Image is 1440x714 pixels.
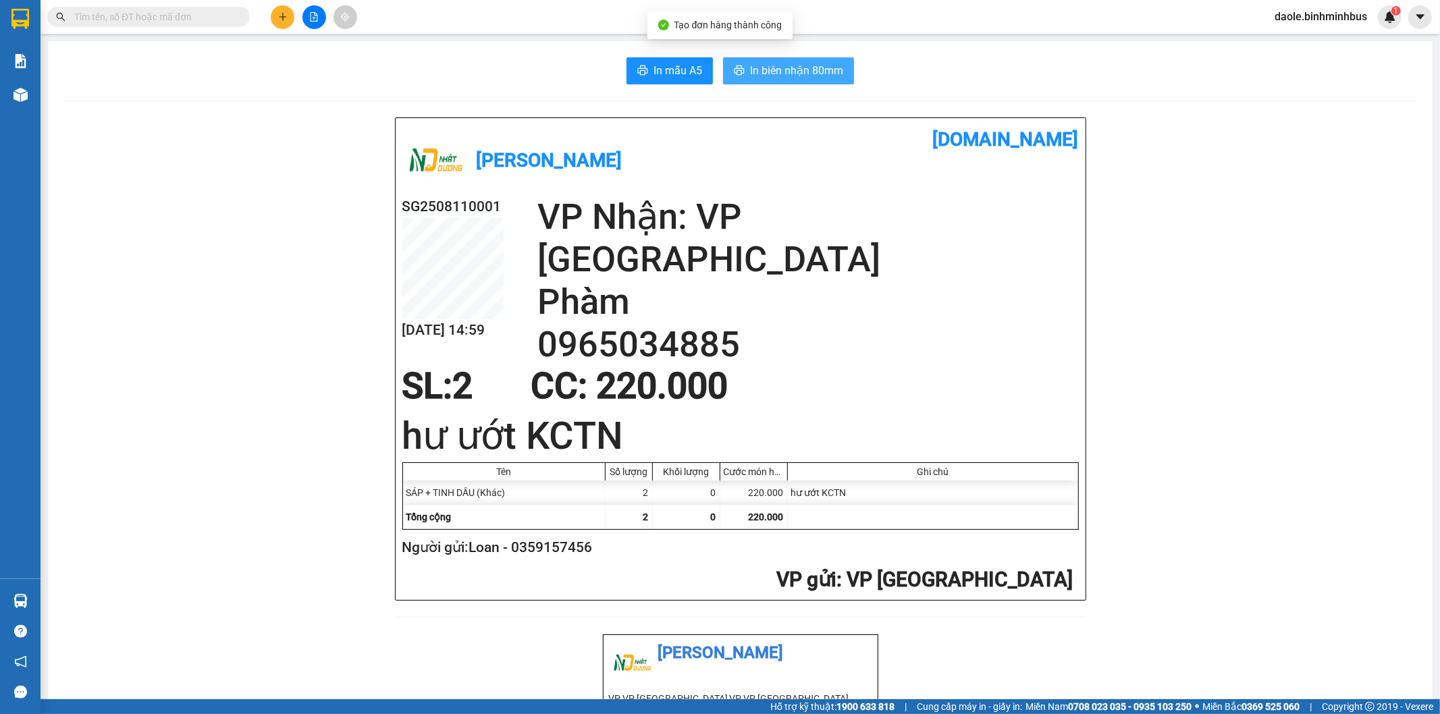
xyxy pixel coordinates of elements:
[609,640,872,666] li: [PERSON_NAME]
[14,88,28,102] img: warehouse-icon
[606,480,653,505] div: 2
[403,480,606,505] div: SÁP + TINH DẦU (Khác)
[402,537,1073,559] h2: Người gửi: Loan - 0359157456
[1393,6,1398,16] span: 1
[309,12,319,22] span: file-add
[74,9,234,24] input: Tìm tên, số ĐT hoặc mã đơn
[750,62,843,79] span: In biên nhận 80mm
[1264,8,1378,25] span: daole.binhminhbus
[402,196,504,218] h2: SG2508110001
[674,20,782,30] span: Tạo đơn hàng thành công
[626,57,713,84] button: printerIn mẫu A5
[724,466,784,477] div: Cước món hàng
[14,655,27,668] span: notification
[637,65,648,78] span: printer
[933,128,1079,150] b: [DOMAIN_NAME]
[1384,11,1396,23] img: icon-new-feature
[653,480,720,505] div: 0
[609,640,656,688] img: logo.jpg
[406,512,452,522] span: Tổng cộng
[406,466,602,477] div: Tên
[271,5,294,29] button: plus
[1365,702,1375,711] span: copyright
[402,410,1079,462] h1: hư ướt KCTN
[656,466,716,477] div: Khối lượng
[836,701,895,712] strong: 1900 633 818
[1242,701,1300,712] strong: 0369 525 060
[658,20,669,30] span: check-circle
[56,12,65,22] span: search
[609,466,649,477] div: Số lượng
[777,568,837,591] span: VP gửi
[734,65,745,78] span: printer
[477,149,622,171] b: [PERSON_NAME]
[11,9,29,29] img: logo-vxr
[537,323,1079,366] h2: 0965034885
[340,12,350,22] span: aim
[14,54,28,68] img: solution-icon
[402,566,1073,594] h2: : VP [GEOGRAPHIC_DATA]
[770,699,895,714] span: Hỗ trợ kỹ thuật:
[788,480,1078,505] div: hư ướt KCTN
[609,691,730,706] li: VP VP [GEOGRAPHIC_DATA]
[1202,699,1300,714] span: Miền Bắc
[537,196,1079,281] h2: VP Nhận: VP [GEOGRAPHIC_DATA]
[749,512,784,522] span: 220.000
[643,512,649,522] span: 2
[1068,701,1192,712] strong: 0708 023 035 - 0935 103 250
[1310,699,1312,714] span: |
[729,691,850,706] li: VP VP [GEOGRAPHIC_DATA]
[723,57,854,84] button: printerIn biên nhận 80mm
[14,625,27,638] span: question-circle
[523,366,736,406] div: CC : 220.000
[654,62,702,79] span: In mẫu A5
[791,466,1075,477] div: Ghi chú
[1408,5,1432,29] button: caret-down
[917,699,1022,714] span: Cung cấp máy in - giấy in:
[334,5,357,29] button: aim
[1414,11,1426,23] span: caret-down
[302,5,326,29] button: file-add
[453,365,473,407] span: 2
[1195,704,1199,709] span: ⚪️
[402,128,470,196] img: logo.jpg
[14,686,27,698] span: message
[1391,6,1401,16] sup: 1
[278,12,288,22] span: plus
[537,281,1079,323] h2: Phàm
[402,365,453,407] span: SL:
[905,699,907,714] span: |
[711,512,716,522] span: 0
[14,594,28,608] img: warehouse-icon
[720,480,788,505] div: 220.000
[402,319,504,341] h2: [DATE] 14:59
[1025,699,1192,714] span: Miền Nam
